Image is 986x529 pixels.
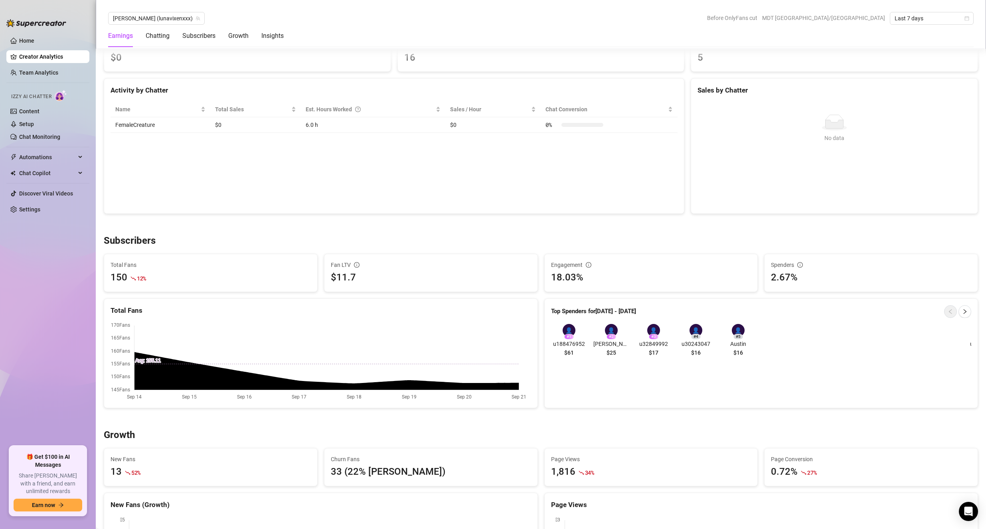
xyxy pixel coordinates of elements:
[215,105,290,114] span: Total Sales
[111,499,531,510] div: New Fans (Growth)
[111,455,311,464] span: New Fans
[10,154,17,160] span: thunderbolt
[607,348,616,357] span: $25
[771,464,798,480] div: 0.72%
[691,348,701,357] span: $16
[355,105,361,114] span: question-circle
[545,120,558,129] span: 0 %
[771,455,971,464] span: Page Conversion
[445,102,541,117] th: Sales / Hour
[564,334,574,340] div: # 1
[19,121,34,127] a: Setup
[404,50,678,65] div: 16
[228,31,249,41] div: Growth
[111,117,210,133] td: FemaleCreature
[125,470,130,476] span: fall
[585,469,594,476] span: 34 %
[11,93,51,101] span: Izzy AI Chatter
[450,105,530,114] span: Sales / Hour
[690,324,702,337] div: 👤
[593,340,629,348] span: [PERSON_NAME]
[732,324,745,337] div: 👤
[130,276,136,281] span: fall
[733,348,743,357] span: $16
[32,502,55,508] span: Earn now
[698,85,971,96] div: Sales by Chatter
[445,117,541,133] td: $0
[111,85,678,96] div: Activity by Chatter
[111,305,531,316] div: Total Fans
[647,324,660,337] div: 👤
[649,334,658,340] div: # 3
[19,69,58,76] a: Team Analytics
[58,502,64,508] span: arrow-right
[720,340,756,348] span: Austin
[698,50,971,65] div: 5
[19,108,40,114] a: Content
[210,102,301,117] th: Total Sales
[678,340,714,348] span: u30243047
[19,167,76,180] span: Chat Copilot
[607,334,616,340] div: # 2
[131,469,140,476] span: 52 %
[104,429,135,442] h3: Growth
[563,324,575,337] div: 👤
[10,170,16,176] img: Chat Copilot
[959,502,978,521] div: Open Intercom Messenger
[111,50,384,65] span: $0
[707,12,757,24] span: Before OnlyFans cut
[182,31,215,41] div: Subscribers
[762,12,885,24] span: MDT [GEOGRAPHIC_DATA]/[GEOGRAPHIC_DATA]
[551,455,751,464] span: Page Views
[962,309,968,314] span: right
[649,348,658,357] span: $17
[733,334,743,340] div: # 5
[111,261,311,269] span: Total Fans
[636,340,672,348] span: u32849992
[19,38,34,44] a: Home
[801,470,806,476] span: fall
[545,105,666,114] span: Chat Conversion
[895,12,969,24] span: Last 7 days
[797,262,803,268] span: info-circle
[331,270,531,285] div: $11.7
[551,499,972,510] div: Page Views
[196,16,200,21] span: team
[807,469,816,476] span: 27 %
[6,19,66,27] img: logo-BBDzfeDw.svg
[55,90,67,101] img: AI Chatter
[701,134,968,142] div: No data
[331,455,531,464] span: Churn Fans
[301,117,445,133] td: 6.0 h
[771,270,971,285] div: 2.67%
[19,134,60,140] a: Chat Monitoring
[19,206,40,213] a: Settings
[14,472,82,495] span: Share [PERSON_NAME] with a friend, and earn unlimited rewards
[691,334,701,340] div: # 4
[111,270,127,285] div: 150
[331,261,531,269] div: Fan LTV
[14,453,82,469] span: 🎁 Get $100 in AI Messages
[331,464,531,480] div: 33 (22% [PERSON_NAME])
[19,190,73,197] a: Discover Viral Videos
[541,102,678,117] th: Chat Conversion
[113,12,200,24] span: Luna (lunavixenxxx)
[579,470,584,476] span: fall
[551,261,751,269] div: Engagement
[146,31,170,41] div: Chatting
[261,31,284,41] div: Insights
[354,262,360,268] span: info-circle
[19,50,83,63] a: Creator Analytics
[964,16,969,21] span: calendar
[306,105,434,114] div: Est. Hours Worked
[14,499,82,511] button: Earn nowarrow-right
[111,464,122,480] div: 13
[111,102,210,117] th: Name
[551,340,587,348] span: u188476952
[137,274,146,282] span: 12 %
[586,262,591,268] span: info-circle
[551,270,751,285] div: 18.03%
[104,235,156,247] h3: Subscribers
[564,348,574,357] span: $61
[771,261,971,269] div: Spenders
